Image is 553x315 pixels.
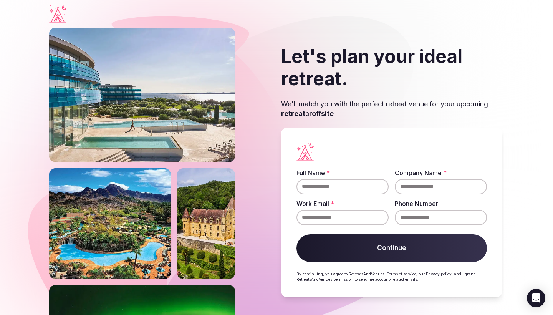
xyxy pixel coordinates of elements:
[296,170,389,176] label: Full Name
[177,168,235,279] img: Castle on a slope
[296,201,389,207] label: Work Email
[281,109,305,118] strong: retreat
[49,5,66,23] a: Visit the homepage
[281,45,502,90] h2: Let's plan your ideal retreat.
[296,234,487,262] button: Continue
[49,168,171,279] img: Phoenix river ranch resort
[426,272,452,276] a: Privacy policy
[395,170,487,176] label: Company Name
[527,289,545,307] div: Open Intercom Messenger
[296,271,487,282] p: By continuing, you agree to RetreatsAndVenues' , our , and I grant RetreatsAndVenues permission t...
[312,109,334,118] strong: offsite
[395,201,487,207] label: Phone Number
[49,28,235,162] img: Falkensteiner outdoor resort with pools
[387,272,416,276] a: Terms of service
[281,99,502,118] p: We'll match you with the perfect retreat venue for your upcoming or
